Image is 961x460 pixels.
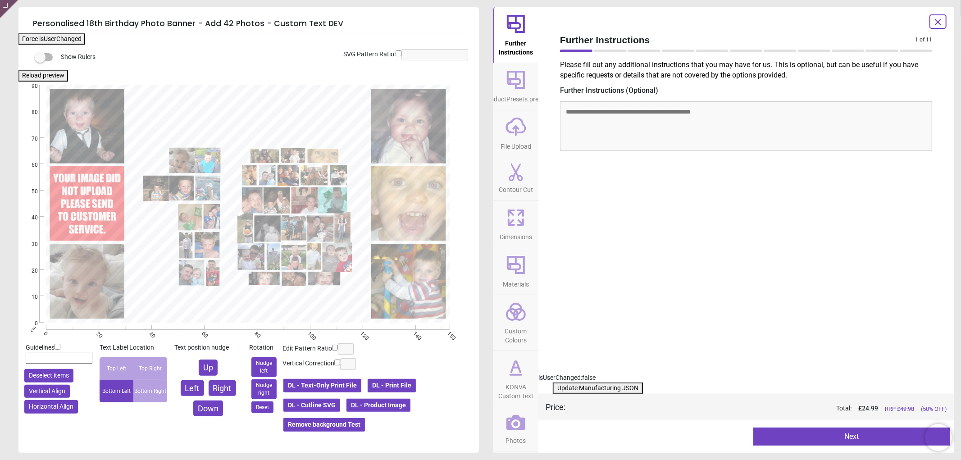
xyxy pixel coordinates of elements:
button: Dimensions [493,201,538,248]
button: Reset [251,401,273,414]
label: SVG Pattern Ratio: [343,50,396,59]
button: Next [753,428,950,446]
span: File Upload [501,138,531,151]
span: £ 49.98 [897,405,914,412]
span: (50% OFF) [921,405,947,413]
button: Left [181,380,204,396]
label: Further Instructions (Optional) [560,86,932,96]
iframe: Brevo live chat [925,424,952,451]
span: 1 of 11 [915,36,932,44]
span: Contour Cut [499,181,533,195]
span: KONVA Custom Text [494,378,537,401]
label: Vertical Correction [282,359,334,368]
div: Bottom Left [100,380,133,402]
div: Text Label Location [100,343,167,352]
div: Bottom Right [133,380,167,402]
button: Photos [493,407,538,451]
div: Top Left [100,357,133,380]
span: RRP [885,405,914,413]
button: Remove background Test [282,417,366,433]
button: productPresets.preset [493,63,538,110]
p: Please fill out any additional instructions that you may have for us. This is optional, but can b... [560,60,939,80]
span: Custom Colours [494,323,537,345]
div: Price : [546,401,565,413]
button: Horizontal Align [24,400,78,414]
button: Custom Colours [493,295,538,351]
button: DL - Product Image [346,398,411,413]
span: 90 [21,82,38,90]
button: KONVA Custom Text [493,351,538,406]
span: Photos [506,432,526,446]
button: DL - Text-Only Print File [282,378,362,393]
span: Dimensions [500,228,532,242]
button: Right [209,380,236,396]
span: Further Instructions [494,35,537,57]
button: Contour Cut [493,157,538,200]
h5: Personalised 18th Birthday Photo Banner - Add 42 Photos - Custom Text DEV [33,14,465,33]
span: 24.99 [862,405,878,412]
label: Edit Pattern Ratio [282,344,332,353]
button: Vertical Align [24,385,70,398]
span: Guidelines [26,344,55,351]
button: Update Manufacturing JSON [553,383,643,394]
span: Further Instructions [560,33,915,46]
div: isUserChanged: false [538,373,954,383]
button: Deselect items [24,369,73,383]
span: £ [858,404,878,413]
button: Down [193,401,223,416]
button: Materials [493,248,538,295]
div: Show Rulers [40,52,479,63]
button: Nudge right [251,379,277,399]
button: Reload preview [18,70,68,82]
button: Nudge left [251,357,277,377]
button: File Upload [493,110,538,157]
button: DL - Print File [367,378,417,393]
div: Top Right [133,357,167,380]
button: Up [199,360,218,375]
span: productPresets.preset [485,91,547,104]
div: Rotation [249,343,279,352]
div: Total: [579,404,947,413]
button: Force isUserChanged [18,33,85,45]
span: Materials [503,276,529,289]
div: Text position nudge [174,343,242,352]
button: Further Instructions [493,7,538,63]
button: DL - Cutline SVG [282,398,341,413]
